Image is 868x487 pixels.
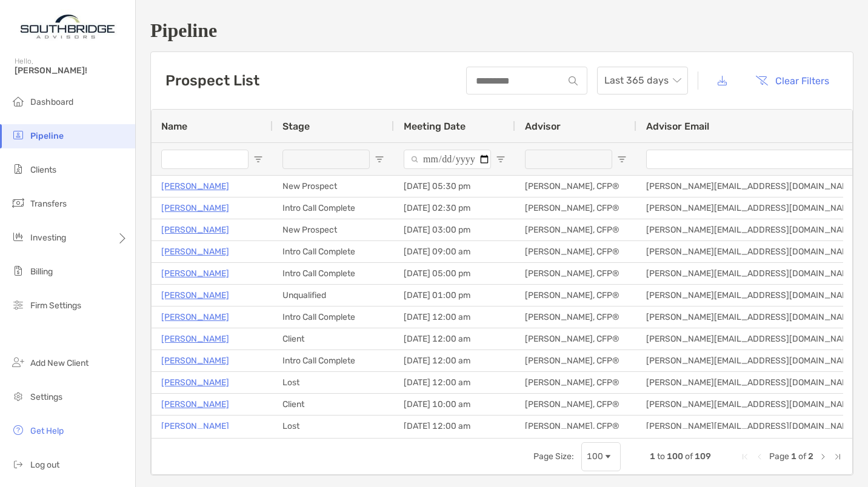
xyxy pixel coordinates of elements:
[515,241,636,262] div: [PERSON_NAME], CFP®
[515,176,636,197] div: [PERSON_NAME], CFP®
[515,416,636,437] div: [PERSON_NAME], CFP®
[685,451,693,462] span: of
[273,306,394,328] div: Intro Call Complete
[394,219,515,240] div: [DATE] 03:00 pm
[394,285,515,306] div: [DATE] 01:00 pm
[515,394,636,415] div: [PERSON_NAME], CFP®
[161,353,229,368] p: [PERSON_NAME]
[755,452,764,462] div: Previous Page
[404,121,466,132] span: Meeting Date
[404,150,491,169] input: Meeting Date Filter Input
[273,263,394,284] div: Intro Call Complete
[273,241,394,262] div: Intro Call Complete
[282,121,310,132] span: Stage
[161,200,229,216] a: [PERSON_NAME]
[161,375,229,390] a: [PERSON_NAME]
[15,5,121,48] img: Zoe Logo
[11,297,25,312] img: firm-settings icon
[273,219,394,240] div: New Prospect
[161,150,249,169] input: Name Filter Input
[394,197,515,219] div: [DATE] 02:30 pm
[833,452,843,462] div: Last Page
[515,328,636,350] div: [PERSON_NAME], CFP®
[30,392,62,402] span: Settings
[30,165,56,175] span: Clients
[161,288,229,303] a: [PERSON_NAME]
[525,121,561,132] span: Advisor
[581,442,621,471] div: Page Size
[394,241,515,262] div: [DATE] 09:00 am
[394,263,515,284] div: [DATE] 05:00 pm
[30,358,88,368] span: Add New Client
[273,372,394,393] div: Lost
[273,285,394,306] div: Unqualified
[375,154,384,164] button: Open Filter Menu
[650,451,655,462] span: 1
[273,394,394,415] div: Client
[394,306,515,328] div: [DATE] 12:00 am
[740,452,750,462] div: First Page
[515,219,636,240] div: [PERSON_NAME], CFP®
[150,19,853,42] h1: Pipeline
[273,328,394,350] div: Client
[11,230,25,244] img: investing icon
[161,121,187,132] span: Name
[273,176,394,197] div: New Prospect
[515,372,636,393] div: [PERSON_NAME], CFP®
[604,67,681,94] span: Last 365 days
[515,285,636,306] div: [PERSON_NAME], CFP®
[161,419,229,434] a: [PERSON_NAME]
[11,423,25,437] img: get-help icon
[533,451,574,462] div: Page Size:
[253,154,263,164] button: Open Filter Menu
[515,306,636,328] div: [PERSON_NAME], CFP®
[394,328,515,350] div: [DATE] 12:00 am
[273,197,394,219] div: Intro Call Complete
[569,76,578,85] img: input icon
[30,233,66,243] span: Investing
[791,451,796,462] span: 1
[11,162,25,176] img: clients icon
[11,196,25,210] img: transfers icon
[11,389,25,403] img: settings icon
[161,244,229,259] a: [PERSON_NAME]
[394,176,515,197] div: [DATE] 05:30 pm
[808,451,813,462] span: 2
[394,394,515,415] div: [DATE] 10:00 am
[515,350,636,371] div: [PERSON_NAME], CFP®
[11,263,25,278] img: billing icon
[161,179,229,194] a: [PERSON_NAME]
[667,451,683,462] span: 100
[11,94,25,108] img: dashboard icon
[161,310,229,325] a: [PERSON_NAME]
[30,267,53,277] span: Billing
[394,350,515,371] div: [DATE] 12:00 am
[646,121,709,132] span: Advisor Email
[394,416,515,437] div: [DATE] 12:00 am
[161,397,229,412] a: [PERSON_NAME]
[657,451,665,462] span: to
[30,300,81,311] span: Firm Settings
[161,266,229,281] a: [PERSON_NAME]
[30,97,73,107] span: Dashboard
[515,263,636,284] div: [PERSON_NAME], CFP®
[273,416,394,437] div: Lost
[161,222,229,237] a: [PERSON_NAME]
[11,355,25,369] img: add_new_client icon
[746,67,838,94] button: Clear Filters
[273,350,394,371] div: Intro Call Complete
[798,451,806,462] span: of
[30,199,67,209] span: Transfers
[30,131,64,141] span: Pipeline
[818,452,828,462] div: Next Page
[161,331,229,346] a: [PERSON_NAME]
